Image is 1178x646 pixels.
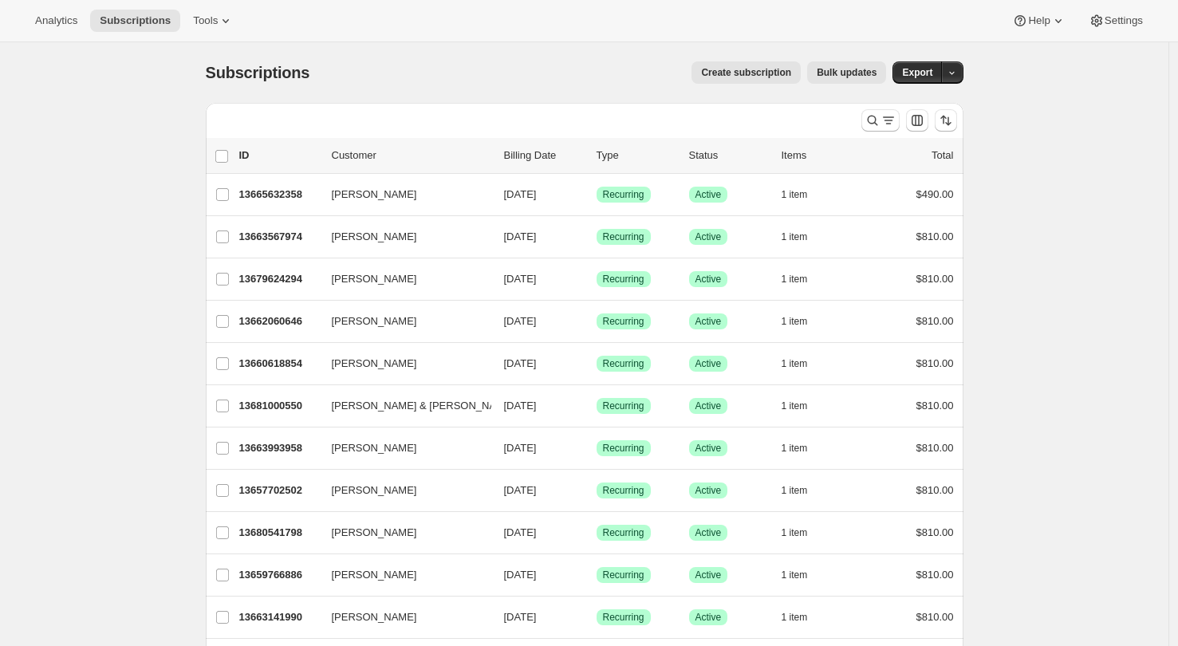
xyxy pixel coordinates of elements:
div: 13663567974[PERSON_NAME][DATE]SuccessRecurringSuccessActive1 item$810.00 [239,226,954,248]
span: [DATE] [504,569,537,581]
button: 1 item [782,353,825,375]
span: 1 item [782,611,808,624]
span: Recurring [603,400,644,412]
p: Customer [332,148,491,163]
div: 13663141990[PERSON_NAME][DATE]SuccessRecurringSuccessActive1 item$810.00 [239,606,954,628]
p: 13680541798 [239,525,319,541]
span: 1 item [782,400,808,412]
button: 1 item [782,479,825,502]
div: 13665632358[PERSON_NAME][DATE]SuccessRecurringSuccessActive1 item$490.00 [239,183,954,206]
span: [DATE] [504,400,537,412]
span: [PERSON_NAME] & [PERSON_NAME] [332,398,515,414]
span: Recurring [603,188,644,201]
span: Active [695,188,722,201]
span: $810.00 [916,569,954,581]
span: 1 item [782,484,808,497]
span: Active [695,484,722,497]
button: 1 item [782,564,825,586]
button: Create subscription [691,61,801,84]
button: [PERSON_NAME] [322,605,482,630]
span: [DATE] [504,273,537,285]
button: 1 item [782,437,825,459]
span: 1 item [782,442,808,455]
div: 13657702502[PERSON_NAME][DATE]SuccessRecurringSuccessActive1 item$810.00 [239,479,954,502]
span: [PERSON_NAME] [332,567,417,583]
span: [DATE] [504,230,537,242]
button: [PERSON_NAME] [322,224,482,250]
button: [PERSON_NAME] [322,351,482,376]
span: $810.00 [916,484,954,496]
div: 13681000550[PERSON_NAME] & [PERSON_NAME][DATE]SuccessRecurringSuccessActive1 item$810.00 [239,395,954,417]
span: [DATE] [504,188,537,200]
p: ID [239,148,319,163]
span: [DATE] [504,526,537,538]
span: $810.00 [916,611,954,623]
span: Recurring [603,315,644,328]
span: Active [695,442,722,455]
button: Subscriptions [90,10,180,32]
button: [PERSON_NAME] [322,182,482,207]
button: Bulk updates [807,61,886,84]
div: 13662060646[PERSON_NAME][DATE]SuccessRecurringSuccessActive1 item$810.00 [239,310,954,333]
button: 1 item [782,606,825,628]
span: Recurring [603,273,644,286]
span: $810.00 [916,230,954,242]
span: [PERSON_NAME] [332,483,417,498]
span: Recurring [603,357,644,370]
span: Active [695,526,722,539]
span: [PERSON_NAME] [332,271,417,287]
p: Status [689,148,769,163]
button: 1 item [782,268,825,290]
span: [DATE] [504,611,537,623]
button: [PERSON_NAME] [322,266,482,292]
span: 1 item [782,230,808,243]
p: 13681000550 [239,398,319,414]
button: 1 item [782,226,825,248]
span: [PERSON_NAME] [332,440,417,456]
span: $810.00 [916,357,954,369]
span: [PERSON_NAME] [332,525,417,541]
span: Active [695,400,722,412]
p: 13659766886 [239,567,319,583]
span: [PERSON_NAME] [332,609,417,625]
button: Sort the results [935,109,957,132]
span: [DATE] [504,357,537,369]
button: [PERSON_NAME] [322,435,482,461]
button: Help [1003,10,1075,32]
span: [DATE] [504,484,537,496]
span: Recurring [603,230,644,243]
div: 13679624294[PERSON_NAME][DATE]SuccessRecurringSuccessActive1 item$810.00 [239,268,954,290]
span: 1 item [782,273,808,286]
span: $810.00 [916,273,954,285]
span: Export [902,66,932,79]
div: IDCustomerBilling DateTypeStatusItemsTotal [239,148,954,163]
p: Total [932,148,953,163]
button: 1 item [782,522,825,544]
span: Active [695,357,722,370]
button: [PERSON_NAME] & [PERSON_NAME] [322,393,482,419]
p: 13663141990 [239,609,319,625]
span: Tools [193,14,218,27]
span: Active [695,230,722,243]
button: Analytics [26,10,87,32]
span: Active [695,273,722,286]
button: [PERSON_NAME] [322,309,482,334]
button: Tools [183,10,243,32]
button: [PERSON_NAME] [322,562,482,588]
button: Settings [1079,10,1152,32]
p: 13679624294 [239,271,319,287]
span: [PERSON_NAME] [332,313,417,329]
span: [PERSON_NAME] [332,187,417,203]
button: 1 item [782,395,825,417]
p: Billing Date [504,148,584,163]
button: Export [892,61,942,84]
span: Recurring [603,484,644,497]
span: [PERSON_NAME] [332,229,417,245]
button: Search and filter results [861,109,900,132]
div: 13680541798[PERSON_NAME][DATE]SuccessRecurringSuccessActive1 item$810.00 [239,522,954,544]
span: $810.00 [916,315,954,327]
span: $810.00 [916,442,954,454]
span: 1 item [782,526,808,539]
button: 1 item [782,183,825,206]
button: [PERSON_NAME] [322,520,482,546]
